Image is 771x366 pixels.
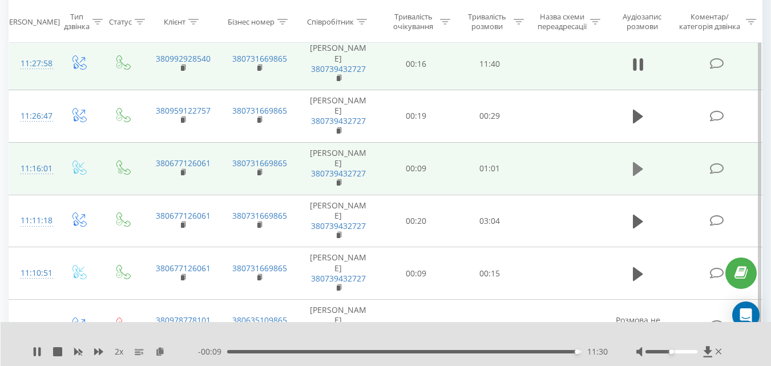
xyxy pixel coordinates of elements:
[115,346,123,357] span: 2 x
[232,315,287,325] a: 380635109865
[453,195,527,247] td: 03:04
[380,38,453,90] td: 00:16
[297,38,380,90] td: [PERSON_NAME]
[311,273,366,284] a: 380739432727
[380,142,453,195] td: 00:09
[311,63,366,74] a: 380739432727
[311,115,366,126] a: 380739432727
[156,263,211,274] a: 380677126061
[228,17,275,26] div: Бізнес номер
[156,158,211,168] a: 380677126061
[311,168,366,179] a: 380739432727
[616,315,660,336] span: Розмова не відбулась
[453,300,527,352] td: 00:00
[64,12,90,31] div: Тип дзвінка
[390,12,437,31] div: Тривалість очікування
[2,17,60,26] div: [PERSON_NAME]
[732,301,760,329] div: Open Intercom Messenger
[311,220,366,231] a: 380739432727
[21,315,45,337] div: 10:09:26
[21,53,45,75] div: 11:27:58
[232,210,287,221] a: 380731669865
[156,315,211,325] a: 380978778101
[232,53,287,64] a: 380731669865
[164,17,185,26] div: Клієнт
[453,90,527,143] td: 00:29
[537,12,587,31] div: Назва схеми переадресації
[297,142,380,195] td: [PERSON_NAME]
[587,346,608,357] span: 11:30
[380,90,453,143] td: 00:19
[156,53,211,64] a: 380992928540
[669,349,673,354] div: Accessibility label
[156,210,211,221] a: 380677126061
[21,210,45,232] div: 11:11:18
[307,17,354,26] div: Співробітник
[297,90,380,143] td: [PERSON_NAME]
[232,105,287,116] a: 380731669865
[380,247,453,300] td: 00:09
[613,12,671,31] div: Аудіозапис розмови
[453,38,527,90] td: 11:40
[232,158,287,168] a: 380731669865
[232,263,287,274] a: 380731669865
[21,262,45,284] div: 11:10:51
[575,349,579,354] div: Accessibility label
[297,195,380,247] td: [PERSON_NAME]
[453,247,527,300] td: 00:15
[297,247,380,300] td: [PERSON_NAME]
[156,105,211,116] a: 380959122757
[380,195,453,247] td: 00:20
[198,346,227,357] span: - 00:09
[463,12,511,31] div: Тривалість розмови
[21,105,45,127] div: 11:26:47
[453,142,527,195] td: 01:01
[380,300,453,352] td: 00:06
[21,158,45,180] div: 11:16:01
[109,17,132,26] div: Статус
[297,300,380,352] td: [PERSON_NAME]
[676,12,743,31] div: Коментар/категорія дзвінка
